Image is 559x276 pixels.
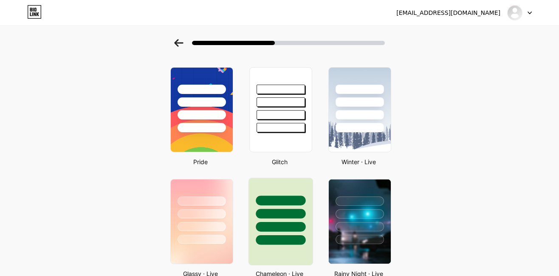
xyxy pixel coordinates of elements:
div: Winter · Live [326,157,391,166]
div: [EMAIL_ADDRESS][DOMAIN_NAME] [396,9,500,17]
div: Glitch [247,157,312,166]
div: Pride [168,157,233,166]
img: apa itu bandar919 [507,5,523,21]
